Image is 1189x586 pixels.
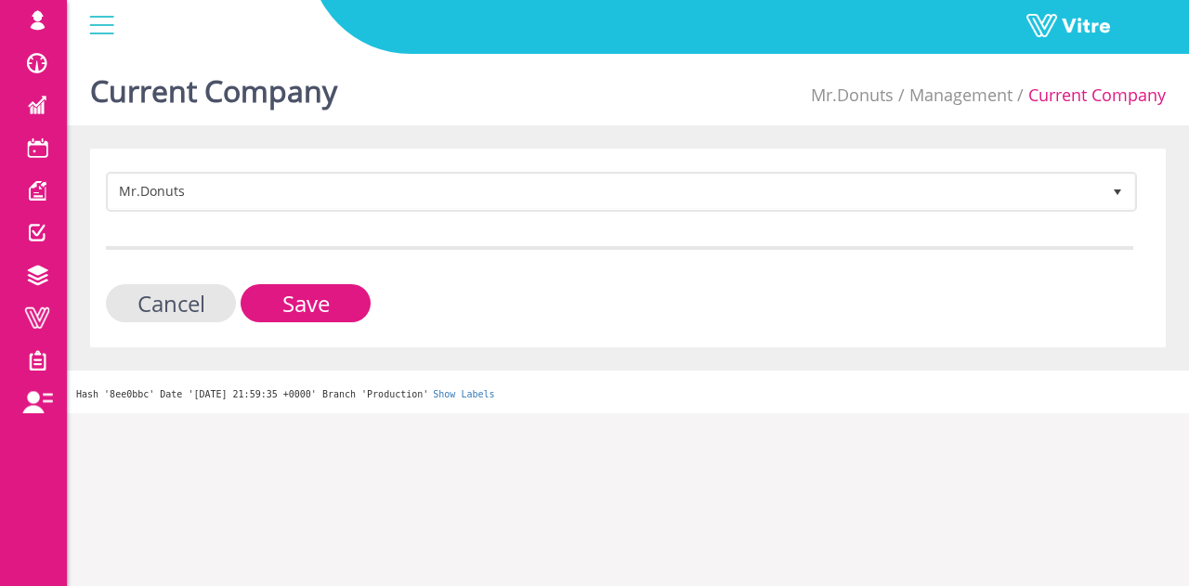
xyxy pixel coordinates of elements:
li: Management [894,84,1013,108]
a: Show Labels [433,389,494,399]
span: Mr.Donuts [109,175,1101,208]
input: Save [241,284,371,322]
a: Mr.Donuts [811,84,894,106]
span: Hash '8ee0bbc' Date '[DATE] 21:59:35 +0000' Branch 'Production' [76,389,428,399]
input: Cancel [106,284,236,322]
h1: Current Company [90,46,337,125]
li: Current Company [1013,84,1166,108]
span: select [1101,175,1134,208]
